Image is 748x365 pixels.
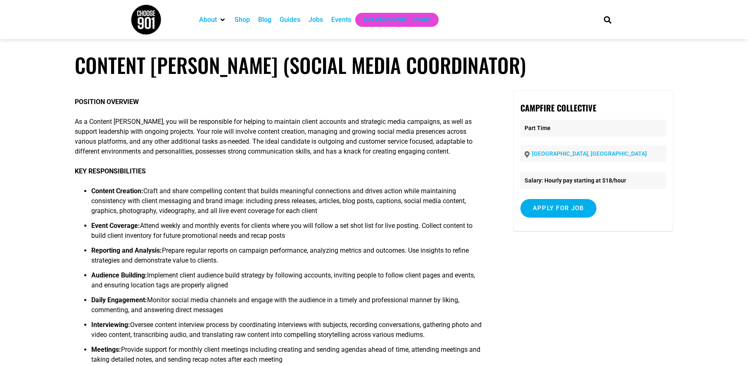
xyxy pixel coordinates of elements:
h1: Content [PERSON_NAME] (Social Media Coordinator) [75,53,673,77]
li: Salary: Hourly pay starting at $18/hour [520,172,666,189]
a: Events [331,15,351,25]
a: Get Choose901 Emails [363,15,430,25]
div: About [195,13,230,27]
strong: Campfire Collective [520,102,596,114]
input: Apply for job [520,199,596,218]
a: Jobs [309,15,323,25]
strong: KEY RESPONSIBILITIES [75,167,146,175]
a: Shop [235,15,250,25]
li: Attend weekly and monthly events for clients where you will follow a set shot list for live posti... [91,221,483,246]
li: Prepare regular reports on campaign performance, analyzing metrics and outcomes. Use insights to ... [91,246,483,270]
strong: Event Coverage: [91,222,140,230]
a: Guides [280,15,300,25]
strong: Audience Building: [91,271,147,279]
li: Craft and share compelling content that builds meaningful connections and drives action while mai... [91,186,483,221]
strong: Meetings: [91,346,121,353]
strong: Daily Engagement: [91,296,147,304]
li: Monitor social media channels and engage with the audience in a timely and professional manner by... [91,295,483,320]
strong: Content Creation: [91,187,143,195]
a: Blog [258,15,271,25]
strong: Reporting and Analysis: [91,246,162,254]
p: Part Time [520,120,666,137]
li: Oversee content interview process by coordinating interviews with subjects, recording conversatio... [91,320,483,345]
nav: Main nav [195,13,590,27]
li: Implement client audience build strategy by following accounts, inviting people to follow client ... [91,270,483,295]
p: As a Content [PERSON_NAME], you will be responsible for helping to maintain client accounts and s... [75,117,483,156]
a: About [199,15,217,25]
strong: POSITION OVERVIEW [75,98,139,106]
a: [GEOGRAPHIC_DATA], [GEOGRAPHIC_DATA] [532,150,647,157]
strong: Interviewing: [91,321,130,329]
div: Search [601,13,614,26]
